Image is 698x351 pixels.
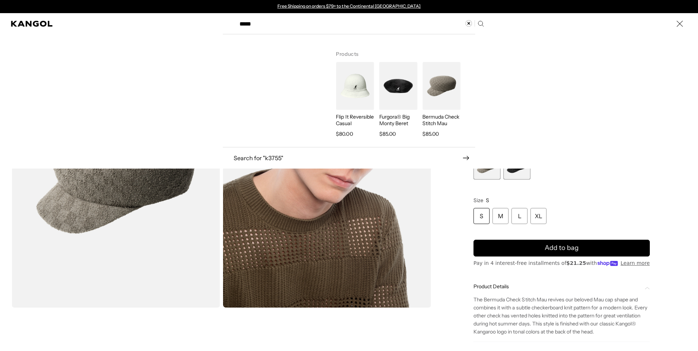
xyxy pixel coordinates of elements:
[422,62,460,110] img: Bermuda Check Stitch Mau
[336,42,463,62] h3: Products
[234,155,463,161] span: Search for " k3755 "
[672,16,687,31] button: Close
[336,130,353,138] span: $80.00
[336,113,374,127] p: Flip It Reversible Casual
[11,21,53,27] a: Kangol
[379,113,417,127] p: Furgora® Big Monty Beret
[274,4,424,9] slideshow-component: Announcement bar
[277,3,421,9] a: Free Shipping on orders $79+ to the Continental [GEOGRAPHIC_DATA]
[422,130,439,138] span: $85.00
[274,4,424,9] div: Announcement
[379,62,417,110] img: Furgora® Big Monty Beret
[422,113,460,127] p: Bermuda Check Stitch Mau
[465,20,475,27] button: Clear search term
[379,130,396,138] span: $85.00
[336,62,374,110] img: Flip It Reversible Casual
[274,4,424,9] div: 1 of 2
[223,155,475,161] button: Search for "k3755"
[478,20,484,27] button: Search here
